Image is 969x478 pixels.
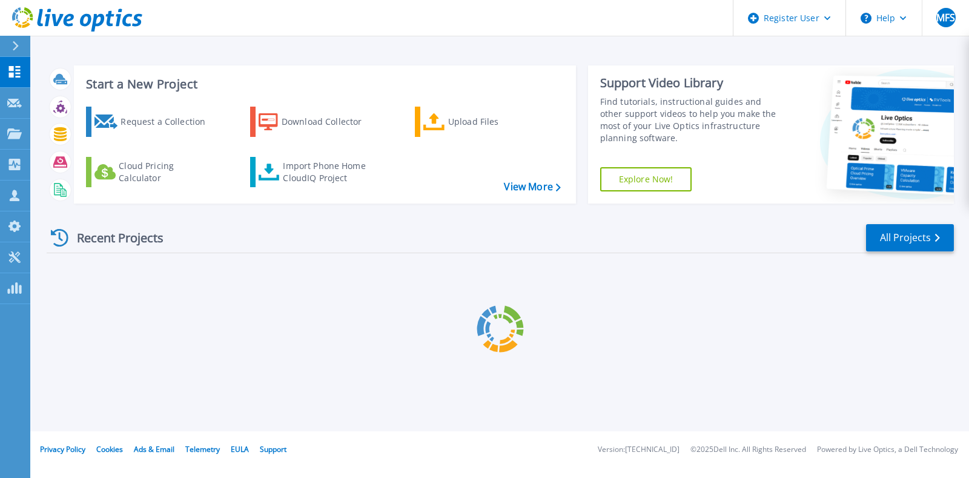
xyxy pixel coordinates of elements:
a: Upload Files [415,107,550,137]
div: Upload Files [448,110,545,134]
a: Ads & Email [134,444,174,454]
a: Cookies [96,444,123,454]
div: Support Video Library [600,75,784,91]
li: Version: [TECHNICAL_ID] [598,446,680,454]
div: Find tutorials, instructional guides and other support videos to help you make the most of your L... [600,96,784,144]
a: Cloud Pricing Calculator [86,157,221,187]
a: Download Collector [250,107,385,137]
a: Explore Now! [600,167,692,191]
div: Request a Collection [121,110,217,134]
div: Cloud Pricing Calculator [119,160,216,184]
li: © 2025 Dell Inc. All Rights Reserved [690,446,806,454]
li: Powered by Live Optics, a Dell Technology [817,446,958,454]
a: Request a Collection [86,107,221,137]
div: Import Phone Home CloudIQ Project [283,160,377,184]
a: Privacy Policy [40,444,85,454]
a: View More [504,181,560,193]
a: All Projects [866,224,954,251]
div: Download Collector [282,110,379,134]
a: Support [260,444,286,454]
span: MFS [936,13,955,22]
a: EULA [231,444,249,454]
h3: Start a New Project [86,78,560,91]
a: Telemetry [185,444,220,454]
div: Recent Projects [47,223,180,253]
